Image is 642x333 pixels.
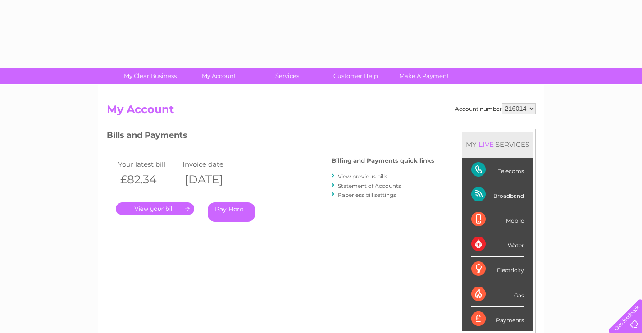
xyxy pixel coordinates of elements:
a: My Clear Business [113,68,187,84]
div: Mobile [471,207,524,232]
a: View previous bills [338,173,387,180]
a: . [116,202,194,215]
a: Services [250,68,324,84]
a: Customer Help [319,68,393,84]
a: Paperless bill settings [338,192,396,198]
td: Invoice date [180,158,245,170]
h3: Bills and Payments [107,129,434,145]
div: Telecoms [471,158,524,182]
a: Make A Payment [387,68,461,84]
div: LIVE [477,140,496,149]
h4: Billing and Payments quick links [332,157,434,164]
div: Electricity [471,257,524,282]
h2: My Account [107,103,536,120]
div: Account number [455,103,536,114]
a: My Account [182,68,256,84]
a: Statement of Accounts [338,182,401,189]
th: [DATE] [180,170,245,189]
a: Pay Here [208,202,255,222]
div: Payments [471,307,524,331]
td: Your latest bill [116,158,181,170]
div: Gas [471,282,524,307]
div: Broadband [471,182,524,207]
th: £82.34 [116,170,181,189]
div: Water [471,232,524,257]
div: MY SERVICES [462,132,533,157]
